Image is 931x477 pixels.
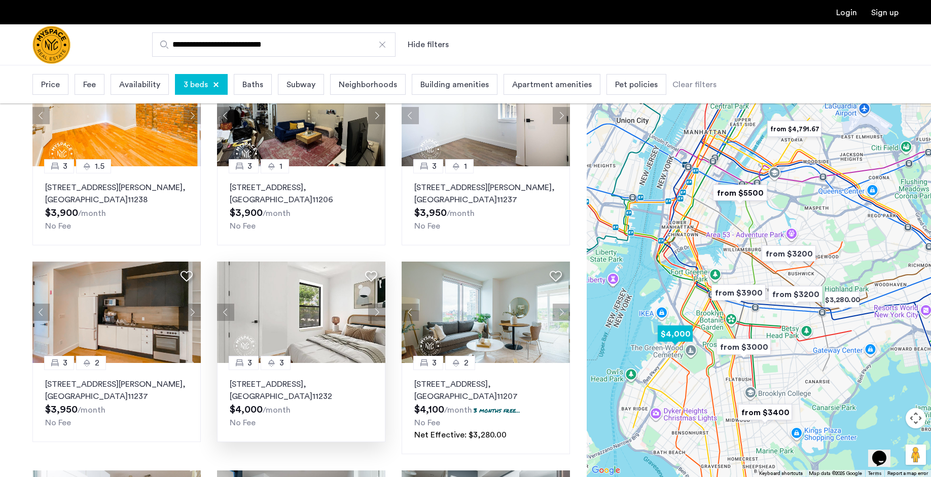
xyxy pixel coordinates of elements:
span: Fee [83,79,96,91]
div: from $3400 [734,401,796,424]
span: 3 [432,160,437,172]
button: Drag Pegman onto the map to open Street View [906,445,926,465]
sub: /month [263,209,291,217]
button: Previous apartment [32,107,50,124]
p: [STREET_ADDRESS][PERSON_NAME] 11237 [45,378,188,402]
span: No Fee [414,222,440,230]
span: $4,000 [230,405,263,415]
sub: /month [444,406,472,414]
button: Show or hide filters [408,39,449,51]
span: Map data ©2025 Google [809,471,862,476]
span: No Fee [45,222,71,230]
span: Net Effective: $3,280.00 [414,431,507,439]
button: Next apartment [184,304,201,321]
a: 33[STREET_ADDRESS], [GEOGRAPHIC_DATA]11232No Fee [217,363,385,442]
span: 3 [247,357,252,369]
sub: /month [78,406,105,414]
span: 2 [95,357,99,369]
button: Next apartment [368,107,385,124]
img: 8515455b-be52-4141-8a40-4c35d33cf98b_638723871177353498.jpeg [217,262,385,363]
span: No Fee [230,419,256,427]
div: from $3200 [758,242,820,265]
a: Terms [868,470,881,477]
span: 3 [279,357,284,369]
span: 3 [63,160,67,172]
a: Cazamio Logo [32,26,70,64]
button: Previous apartment [217,304,234,321]
button: Keyboard shortcuts [759,470,803,477]
span: Pet policies [615,79,658,91]
a: 31.5[STREET_ADDRESS][PERSON_NAME], [GEOGRAPHIC_DATA]11238No Fee [32,166,201,245]
button: Next apartment [184,107,201,124]
a: 31[STREET_ADDRESS], [GEOGRAPHIC_DATA]11206No Fee [217,166,385,245]
img: logo [32,26,70,64]
img: 1997_638590720953084428.jpeg [32,65,201,166]
img: 1997_638520736368616835.png [402,262,570,363]
span: Subway [287,79,315,91]
span: 3 [63,357,67,369]
button: Next apartment [368,304,385,321]
button: Next apartment [553,107,570,124]
span: 3 beds [184,79,208,91]
span: 3 [432,357,437,369]
a: 32[STREET_ADDRESS], [GEOGRAPHIC_DATA]112073 months free...No FeeNet Effective: $3,280.00 [402,363,570,454]
sub: /month [263,406,291,414]
span: No Fee [45,419,71,427]
div: $4,000 [654,322,697,345]
div: from $3900 [707,281,770,304]
a: 32[STREET_ADDRESS][PERSON_NAME], [GEOGRAPHIC_DATA]11237No Fee [32,363,201,442]
span: Baths [242,79,263,91]
span: $3,950 [45,405,78,415]
a: Login [836,9,857,17]
img: 1995_638560798911933448.jpeg [217,65,385,166]
span: No Fee [414,419,440,427]
button: Map camera controls [906,408,926,428]
p: [STREET_ADDRESS] 11206 [230,181,373,206]
span: Availability [119,79,160,91]
span: Price [41,79,60,91]
span: 1.5 [95,160,104,172]
p: [STREET_ADDRESS] 11232 [230,378,373,402]
input: Apartment Search [152,32,396,57]
button: Previous apartment [217,107,234,124]
a: 31[STREET_ADDRESS][PERSON_NAME], [GEOGRAPHIC_DATA]11237No Fee [402,166,570,245]
sub: /month [78,209,106,217]
span: Neighborhoods [339,79,397,91]
sub: /month [447,209,475,217]
div: Clear filters [672,79,717,91]
span: 3 [247,160,252,172]
span: $3,950 [414,208,447,218]
span: $3,900 [45,208,78,218]
a: Open this area in Google Maps (opens a new window) [589,464,623,477]
span: $4,100 [414,405,444,415]
div: from $4,791.67 [763,118,826,140]
img: 1990_638199366096321259.jpeg [32,262,201,363]
p: 3 months free... [474,406,520,415]
img: Google [589,464,623,477]
div: from $5500 [709,181,771,204]
span: Building amenities [420,79,489,91]
span: 2 [464,357,469,369]
span: Apartment amenities [512,79,592,91]
div: $3,280.00 [820,288,864,311]
iframe: chat widget [868,436,901,467]
p: [STREET_ADDRESS][PERSON_NAME] 11237 [414,181,557,206]
div: from $3200 [764,283,827,306]
button: Previous apartment [32,304,50,321]
button: Next apartment [553,304,570,321]
img: 1996_638530473946101188.png [402,65,570,166]
span: No Fee [230,222,256,230]
p: [STREET_ADDRESS] 11207 [414,378,557,402]
button: Previous apartment [402,107,419,124]
span: 1 [279,160,282,172]
button: Previous apartment [402,304,419,321]
a: Report a map error [887,470,928,477]
div: from $3000 [712,336,775,358]
a: Registration [871,9,899,17]
span: $3,900 [230,208,263,218]
p: [STREET_ADDRESS][PERSON_NAME] 11238 [45,181,188,206]
span: 1 [464,160,467,172]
